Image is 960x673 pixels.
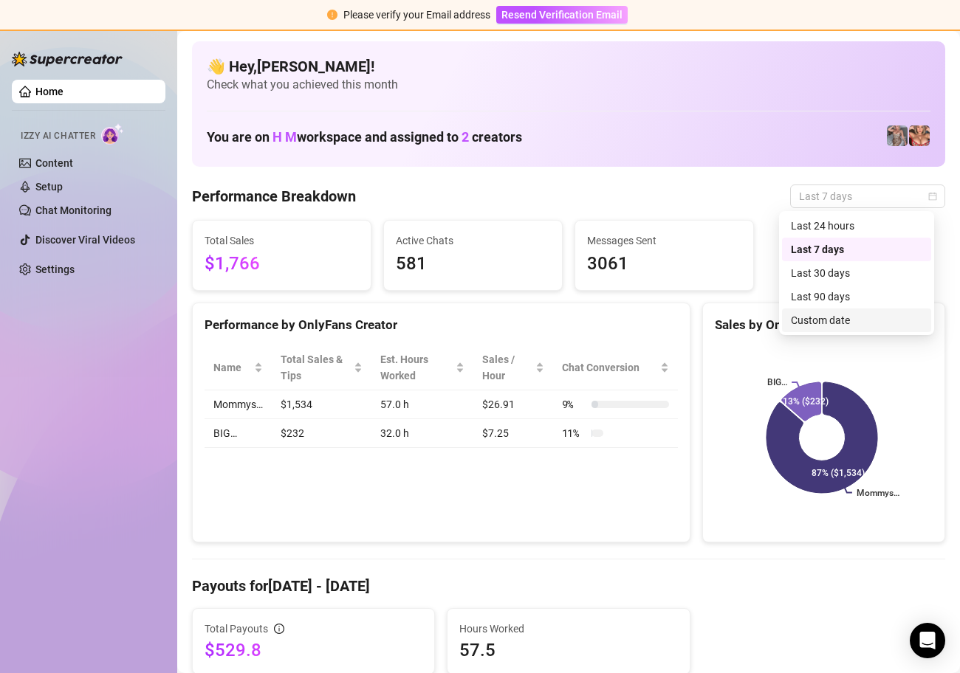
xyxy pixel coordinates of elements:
h4: Performance Breakdown [192,186,356,207]
text: BIG… [767,377,787,387]
span: Sales / Hour [482,351,532,384]
div: Sales by OnlyFans Creator [715,315,933,335]
span: info-circle [274,624,284,634]
span: Hours Worked [459,621,677,637]
button: Resend Verification Email [496,6,628,24]
span: calendar [928,192,937,201]
div: Last 30 days [791,265,922,281]
a: Chat Monitoring [35,204,112,216]
div: Performance by OnlyFans Creator [205,315,678,335]
div: Last 90 days [791,289,922,305]
div: Est. Hours Worked [380,351,453,384]
text: Mommys… [857,488,899,498]
h1: You are on workspace and assigned to creators [207,129,522,145]
span: Total Sales & Tips [281,351,351,384]
div: Last 7 days [791,241,922,258]
img: AI Chatter [101,123,124,145]
td: BIG… [205,419,272,448]
th: Sales / Hour [473,345,552,390]
th: Name [205,345,272,390]
span: Last 7 days [799,185,936,207]
div: Last 24 hours [791,218,922,234]
a: Settings [35,263,75,275]
span: exclamation-circle [327,10,337,20]
span: Resend Verification Email [501,9,623,21]
span: 3061 [587,250,741,278]
h4: 👋 Hey, [PERSON_NAME] ! [207,56,930,77]
span: Messages Sent [587,232,741,249]
div: Last 24 hours [782,214,931,238]
a: Home [35,86,64,97]
span: 2 [462,129,469,145]
span: 57.5 [459,638,677,662]
div: Custom date [791,312,922,328]
a: Content [35,157,73,169]
td: 57.0 h [371,390,474,419]
a: Discover Viral Videos [35,234,135,246]
div: Last 7 days [782,238,931,261]
h4: Payouts for [DATE] - [DATE] [192,576,945,596]
td: $7.25 [473,419,552,448]
span: H M [272,129,297,145]
span: 11 % [562,425,586,441]
span: $1,766 [205,250,359,278]
span: Check what you achieved this month [207,77,930,93]
div: Please verify your Email address [343,7,490,23]
span: Total Sales [205,232,359,249]
img: pennylondonvip [887,125,908,146]
span: 581 [396,250,550,278]
div: Open Intercom Messenger [910,623,945,658]
span: Izzy AI Chatter [21,129,95,143]
span: Name [213,359,251,376]
th: Chat Conversion [553,345,678,390]
span: Chat Conversion [562,359,657,376]
th: Total Sales & Tips [272,345,371,390]
td: 32.0 h [371,419,474,448]
a: Setup [35,181,63,193]
span: 9 % [562,396,586,413]
div: Custom date [782,308,931,332]
td: $232 [272,419,371,448]
span: $529.8 [205,638,422,662]
div: Last 90 days [782,285,931,308]
td: Mommys… [205,390,272,419]
span: Total Payouts [205,621,268,637]
td: $1,534 [272,390,371,419]
span: Active Chats [396,232,550,249]
td: $26.91 [473,390,552,419]
img: pennylondon [909,125,930,146]
img: logo-BBDzfeDw.svg [12,52,123,66]
div: Last 30 days [782,261,931,285]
